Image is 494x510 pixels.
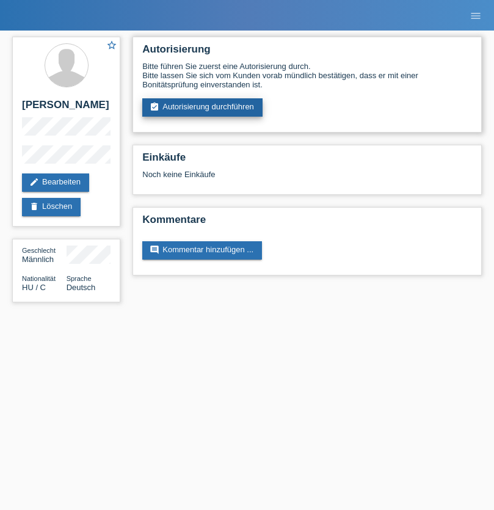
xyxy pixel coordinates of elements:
[22,198,81,216] a: deleteLöschen
[150,102,159,112] i: assignment_turned_in
[142,43,472,62] h2: Autorisierung
[29,202,39,211] i: delete
[470,10,482,22] i: menu
[22,173,89,192] a: editBearbeiten
[67,283,96,292] span: Deutsch
[22,283,46,292] span: Ungarn / C / 23.06.2021
[106,40,117,51] i: star_border
[142,98,263,117] a: assignment_turned_inAutorisierung durchführen
[22,247,56,254] span: Geschlecht
[150,245,159,255] i: comment
[142,151,472,170] h2: Einkäufe
[106,40,117,53] a: star_border
[67,275,92,282] span: Sprache
[142,62,472,89] div: Bitte führen Sie zuerst eine Autorisierung durch. Bitte lassen Sie sich vom Kunden vorab mündlich...
[22,246,67,264] div: Männlich
[22,275,56,282] span: Nationalität
[142,170,472,188] div: Noch keine Einkäufe
[142,241,262,260] a: commentKommentar hinzufügen ...
[142,214,472,232] h2: Kommentare
[463,12,488,19] a: menu
[29,177,39,187] i: edit
[22,99,111,117] h2: [PERSON_NAME]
